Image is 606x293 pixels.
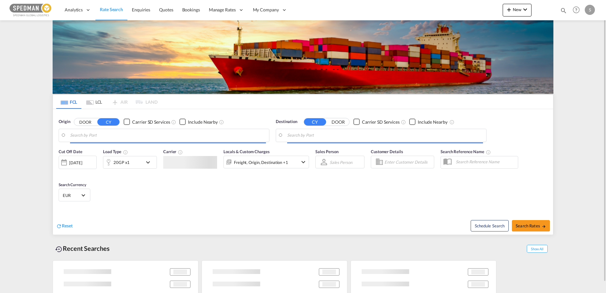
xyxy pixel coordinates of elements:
md-checkbox: Checkbox No Ink [409,119,448,125]
button: Note: By default Schedule search will only considerorigin ports, destination ports and cut off da... [471,220,509,231]
span: Search Currency [59,182,86,187]
md-checkbox: Checkbox No Ink [179,119,218,125]
md-icon: icon-plus 400-fg [505,6,513,13]
button: Search Ratesicon-arrow-right [512,220,550,231]
img: LCL+%26+FCL+BACKGROUND.png [53,20,553,94]
md-icon: Unchecked: Search for CY (Container Yard) services for all selected carriers.Checked : Search for... [171,120,176,125]
span: Load Type [103,149,128,154]
md-icon: The selected Trucker/Carrierwill be displayed in the rate results If the rates are from another f... [178,150,183,155]
md-checkbox: Checkbox No Ink [353,119,400,125]
span: Search Reference Name [441,149,491,154]
span: Origin [59,119,70,125]
md-tab-item: FCL [56,95,81,109]
div: Recent Searches [53,241,112,256]
md-icon: Unchecked: Ignores neighbouring ports when fetching rates.Checked : Includes neighbouring ports w... [219,120,224,125]
md-icon: icon-chevron-down [300,158,307,166]
div: Help [571,4,585,16]
div: [DATE] [59,156,97,169]
span: Carrier [163,149,183,154]
span: Customer Details [371,149,403,154]
md-icon: Unchecked: Ignores neighbouring ports when fetching rates.Checked : Includes neighbouring ports w... [449,120,454,125]
span: Cut Off Date [59,149,82,154]
span: Sales Person [315,149,338,154]
span: Analytics [65,7,83,13]
span: My Company [253,7,279,13]
button: CY [304,118,326,126]
md-icon: icon-arrow-right [542,224,546,229]
button: DOOR [327,118,349,126]
input: Search Reference Name [453,157,518,166]
span: Bookings [182,7,200,12]
md-icon: icon-backup-restore [55,245,63,253]
md-icon: Your search will be saved by the below given name [486,150,491,155]
span: Rate Search [100,7,123,12]
button: icon-plus 400-fgNewicon-chevron-down [503,4,532,16]
md-icon: icon-magnify [560,7,567,14]
div: Carrier SD Services [362,119,400,125]
div: Origin DOOR CY Checkbox No InkUnchecked: Search for CY (Container Yard) services for all selected... [53,109,553,235]
input: Search by Port [287,131,483,140]
div: icon-magnify [560,7,567,16]
md-icon: icon-information-outline [123,150,128,155]
md-icon: icon-refresh [56,223,62,229]
span: New [505,7,529,12]
span: Destination [276,119,297,125]
md-icon: icon-chevron-down [521,6,529,13]
span: Reset [62,223,73,228]
span: Help [571,4,582,15]
button: CY [97,118,119,126]
md-icon: icon-chevron-down [144,159,155,166]
img: c12ca350ff1b11efb6b291369744d907.png [10,3,52,17]
div: Carrier SD Services [132,119,170,125]
md-pagination-wrapper: Use the left and right arrow keys to navigate between tabs [56,95,158,109]
span: Locals & Custom Charges [223,149,270,154]
div: [DATE] [69,160,82,166]
md-tab-item: LCL [81,95,107,109]
md-datepicker: Select [59,168,63,177]
div: Freight Origin Destination Factory Stuffing [234,158,288,167]
md-select: Sales Person [329,158,353,167]
span: Search Rates [516,223,546,228]
span: Show All [527,245,548,253]
span: Manage Rates [209,7,236,13]
div: Freight Origin Destination Factory Stuffingicon-chevron-down [223,156,309,168]
md-select: Select Currency: € EUREuro [62,191,87,200]
div: S [585,5,595,15]
md-checkbox: Checkbox No Ink [124,119,170,125]
div: Include Nearby [418,119,448,125]
div: icon-refreshReset [56,223,73,230]
div: Include Nearby [188,119,218,125]
md-icon: Unchecked: Search for CY (Container Yard) services for all selected carriers.Checked : Search for... [401,120,406,125]
div: 20GP x1 [113,158,130,167]
div: 20GP x1icon-chevron-down [103,156,157,169]
input: Enter Customer Details [384,157,432,167]
span: Quotes [159,7,173,12]
span: EUR [63,192,81,198]
input: Search by Port [70,131,266,140]
span: Enquiries [132,7,150,12]
button: DOOR [74,118,96,126]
